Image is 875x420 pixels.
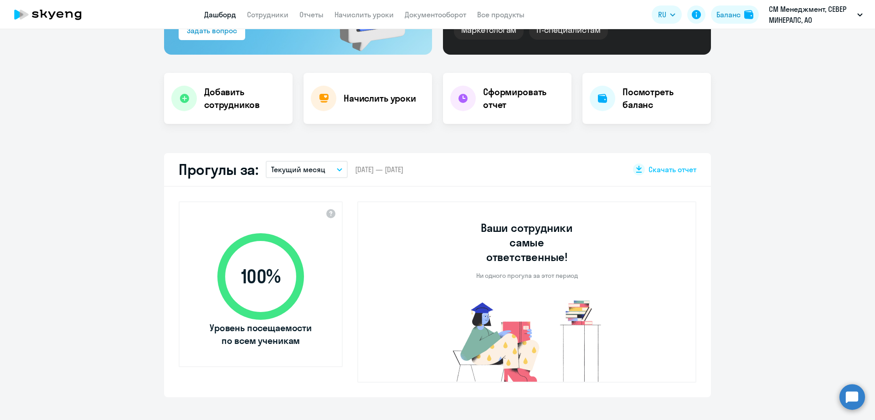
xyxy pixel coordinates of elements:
[266,161,348,178] button: Текущий месяц
[764,4,867,26] button: СМ Менеджмент, СЕВЕР МИНЕРАЛС, АО
[405,10,466,19] a: Документооборот
[483,86,564,111] h4: Сформировать отчет
[271,164,325,175] p: Текущий месяц
[652,5,682,24] button: RU
[711,5,759,24] button: Балансbalance
[204,10,236,19] a: Дашборд
[179,22,245,40] button: Задать вопрос
[454,20,524,40] div: Маркетологам
[355,164,403,174] span: [DATE] — [DATE]
[649,164,696,174] span: Скачать отчет
[476,271,578,280] p: Ни одного прогула за этот период
[208,322,313,347] span: Уровень посещаемости по всем ученикам
[436,298,618,382] img: no-truants
[204,86,285,111] h4: Добавить сотрудников
[477,10,525,19] a: Все продукты
[769,4,854,26] p: СМ Менеджмент, СЕВЕР МИНЕРАЛС, АО
[344,92,416,105] h4: Начислить уроки
[247,10,288,19] a: Сотрудники
[187,25,237,36] div: Задать вопрос
[208,266,313,287] span: 100 %
[179,160,258,179] h2: Прогулы за:
[658,9,666,20] span: RU
[299,10,324,19] a: Отчеты
[335,10,394,19] a: Начислить уроки
[468,220,586,264] h3: Ваши сотрудники самые ответственные!
[716,9,741,20] div: Баланс
[623,86,704,111] h4: Посмотреть баланс
[529,20,607,40] div: IT-специалистам
[744,10,753,19] img: balance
